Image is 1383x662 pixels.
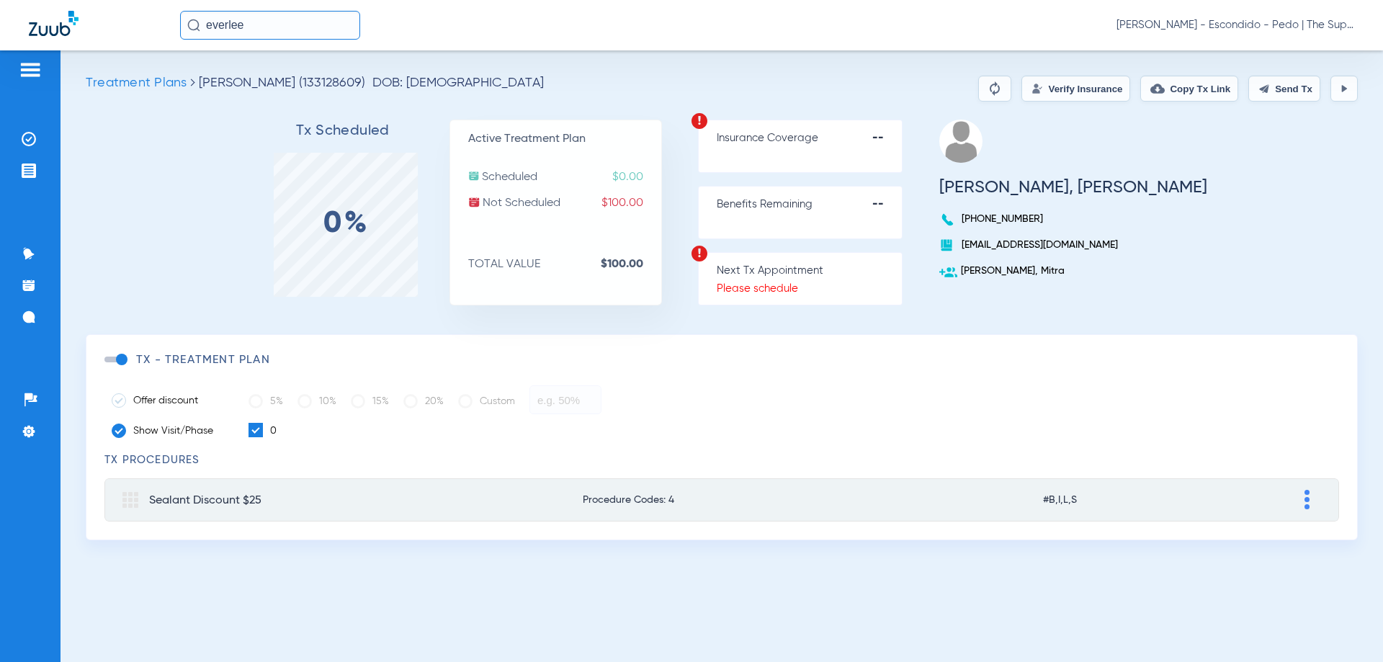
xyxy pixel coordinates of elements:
[691,112,708,130] img: warning.svg
[297,387,336,416] label: 10%
[112,393,227,408] label: Offer discount
[19,61,42,79] img: hamburger-icon
[468,196,661,210] p: Not Scheduled
[149,495,261,506] span: Sealant Discount $25
[939,180,1207,194] h3: [PERSON_NAME], [PERSON_NAME]
[1031,83,1043,94] img: Verify Insurance
[717,197,902,212] p: Benefits Remaining
[112,424,227,438] label: Show Visit/Phase
[872,131,902,146] strong: --
[939,238,954,252] img: book.svg
[104,453,1339,468] h3: TX Procedures
[403,387,444,416] label: 20%
[717,282,902,296] p: Please schedule
[939,264,1207,278] p: [PERSON_NAME], Mitra
[1311,593,1383,662] iframe: Chat Widget
[372,76,544,90] span: DOB: [DEMOGRAPHIC_DATA]
[939,264,957,282] img: add-user.svg
[529,385,601,414] input: e.g. 50%
[939,212,958,228] img: voice-call-b.svg
[249,423,277,439] label: 0
[180,11,360,40] input: Search for patients
[691,245,708,262] img: warning.svg
[939,212,1207,226] p: [PHONE_NUMBER]
[1338,83,1350,94] img: play.svg
[612,170,661,184] span: $0.00
[1248,76,1320,102] button: Send Tx
[1021,76,1130,102] button: Verify Insurance
[717,131,902,146] p: Insurance Coverage
[468,170,661,184] p: Scheduled
[86,76,187,89] span: Treatment Plans
[187,19,200,32] img: Search Icon
[1258,83,1270,94] img: send.svg
[939,238,1207,252] p: [EMAIL_ADDRESS][DOMAIN_NAME]
[199,76,365,89] span: [PERSON_NAME] (133128609)
[986,80,1003,97] img: Reparse
[323,217,369,231] label: 0%
[1116,18,1354,32] span: [PERSON_NAME] - Escondido - Pedo | The Super Dentists
[1150,81,1165,96] img: link-copy.png
[136,353,270,367] h3: TX - Treatment Plan
[468,196,480,208] img: not-scheduled.svg
[468,257,661,272] p: TOTAL VALUE
[1043,495,1196,505] span: #B,I,L,S
[249,387,283,416] label: 5%
[583,495,941,505] span: Procedure Codes: 4
[468,170,480,182] img: scheduled.svg
[601,257,661,272] strong: $100.00
[237,124,449,138] h3: Tx Scheduled
[1304,490,1310,509] img: group-dot-blue.svg
[468,132,661,146] p: Active Treatment Plan
[717,264,902,278] p: Next Tx Appointment
[458,387,515,416] label: Custom
[351,387,389,416] label: 15%
[939,120,983,163] img: profile.png
[872,197,902,212] strong: --
[29,11,79,36] img: Zuub Logo
[601,196,661,210] span: $100.00
[1140,76,1238,102] button: Copy Tx Link
[122,492,138,508] img: group.svg
[104,478,1339,522] mat-expansion-panel-header: Sealant Discount $25Procedure Codes: 4#B,I,L,S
